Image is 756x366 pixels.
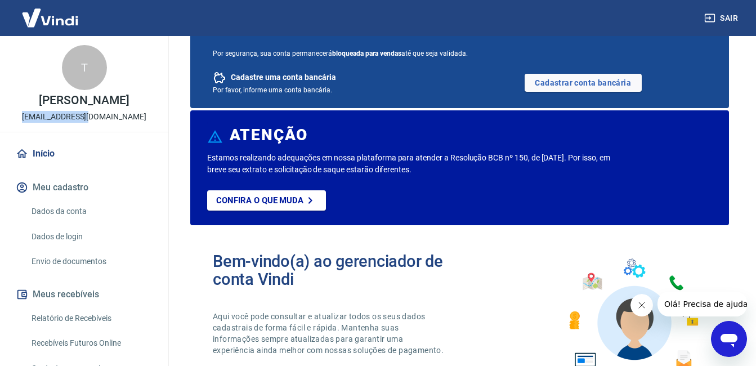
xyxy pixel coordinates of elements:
p: Aqui você pode consultar e atualizar todos os seus dados cadastrais de forma fácil e rápida. Mant... [213,311,446,356]
p: Estamos realizando adequações em nossa plataforma para atender a Resolução BCB nº 150, de [DATE].... [207,152,611,176]
b: bloqueada para vendas [332,50,401,57]
p: [PERSON_NAME] [39,95,129,106]
h2: Bem-vindo(a) ao gerenciador de conta Vindi [213,252,460,288]
p: [EMAIL_ADDRESS][DOMAIN_NAME] [22,111,146,123]
span: Olá! Precisa de ajuda? [7,8,95,17]
span: Por segurança, sua conta permanecerá até que seja validada. [213,50,706,57]
div: T [62,45,107,90]
iframe: Botão para abrir a janela de mensagens [711,321,747,357]
a: Envio de documentos [27,250,155,273]
a: Início [14,141,155,166]
span: Cadastre uma conta bancária [231,72,336,83]
button: Meus recebíveis [14,282,155,307]
iframe: Fechar mensagem [630,294,653,316]
a: Relatório de Recebíveis [27,307,155,330]
img: Vindi [14,1,87,35]
button: Meu cadastro [14,175,155,200]
iframe: Mensagem da empresa [657,292,747,316]
span: Por favor, informe uma conta bancária. [213,86,332,94]
a: Confira o que muda [207,190,326,211]
a: Recebíveis Futuros Online [27,332,155,355]
a: Cadastrar conta bancária [525,74,642,92]
h6: ATENÇÃO [230,130,308,141]
p: Confira o que muda [216,195,303,206]
button: Sair [702,8,742,29]
a: Dados da conta [27,200,155,223]
a: Dados de login [27,225,155,248]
